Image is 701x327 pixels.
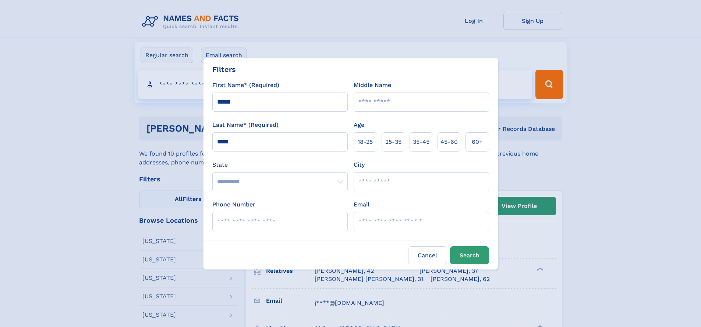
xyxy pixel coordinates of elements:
[440,138,458,146] span: 45‑60
[212,200,255,209] label: Phone Number
[212,64,236,75] div: Filters
[472,138,483,146] span: 60+
[385,138,401,146] span: 25‑35
[408,246,447,264] label: Cancel
[413,138,429,146] span: 35‑45
[354,160,365,169] label: City
[212,121,279,129] label: Last Name* (Required)
[354,121,364,129] label: Age
[212,81,279,90] label: First Name* (Required)
[354,81,391,90] label: Middle Name
[212,160,348,169] label: State
[358,138,373,146] span: 18‑25
[450,246,489,264] button: Search
[354,200,369,209] label: Email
